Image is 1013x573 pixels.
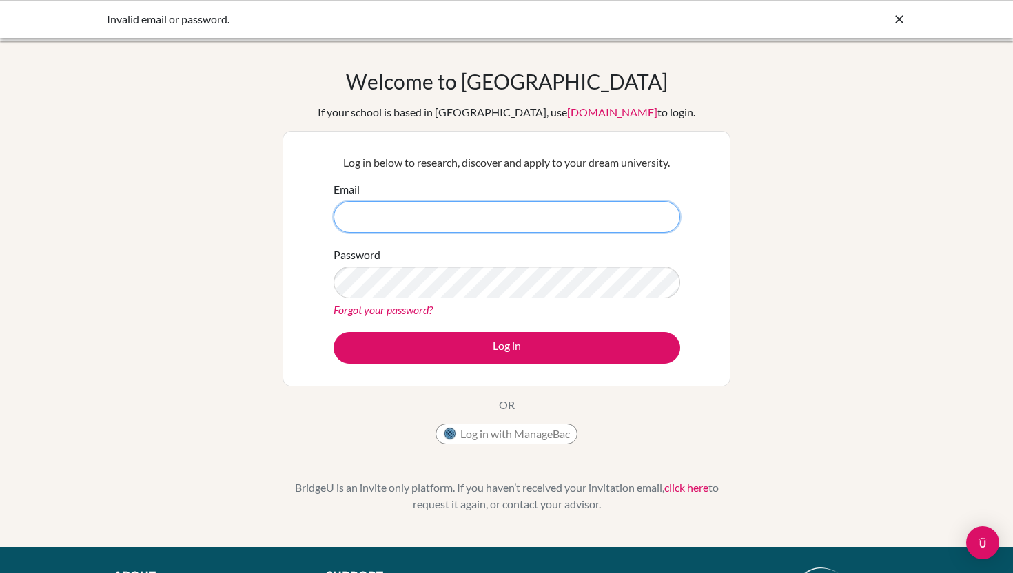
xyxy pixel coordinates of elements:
div: If your school is based in [GEOGRAPHIC_DATA], use to login. [318,104,695,121]
a: Forgot your password? [334,303,433,316]
div: Open Intercom Messenger [966,526,999,559]
h1: Welcome to [GEOGRAPHIC_DATA] [346,69,668,94]
button: Log in with ManageBac [436,424,577,444]
label: Password [334,247,380,263]
a: click here [664,481,708,494]
label: Email [334,181,360,198]
button: Log in [334,332,680,364]
a: [DOMAIN_NAME] [567,105,657,118]
p: BridgeU is an invite only platform. If you haven’t received your invitation email, to request it ... [283,479,730,512]
div: Invalid email or password. [107,11,699,28]
p: OR [499,397,515,413]
p: Log in below to research, discover and apply to your dream university. [334,154,680,171]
